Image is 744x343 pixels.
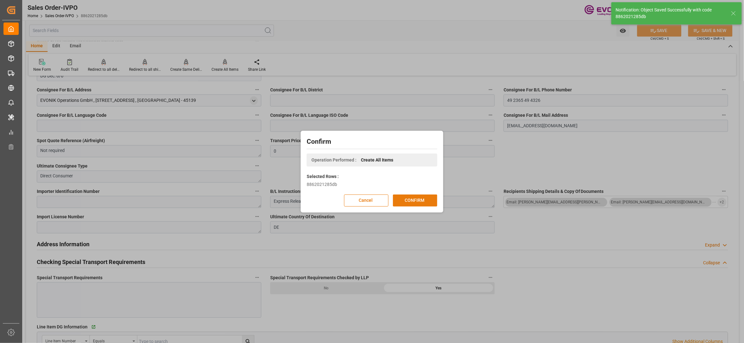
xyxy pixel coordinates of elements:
span: Operation Performed : [311,157,356,163]
label: Selected Rows : [307,173,339,180]
span: Create All Items [361,157,393,163]
div: 8862021285db [307,181,437,188]
div: Notification: Object Saved Successfully with code 8862021285db [616,7,725,20]
button: CONFIRM [393,195,437,207]
h2: Confirm [307,137,437,147]
button: Cancel [344,195,388,207]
